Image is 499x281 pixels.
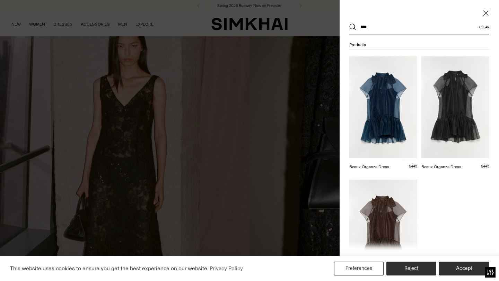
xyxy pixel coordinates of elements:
[334,262,384,275] button: Preferences
[349,24,356,30] button: Search
[209,263,244,274] a: Privacy Policy (opens in a new tab)
[439,262,489,275] button: Accept
[10,265,209,272] span: This website uses cookies to ensure you get the best experience on our website.
[409,164,417,169] span: $445
[421,56,489,170] a: Beaux Organza Dress Beaux Organza Dress $445
[349,42,366,47] span: Products
[479,25,489,29] button: Clear
[349,164,389,170] div: Beaux Organza Dress
[421,56,489,158] img: Beaux Organza Dress
[349,56,417,170] a: Beaux Organza Dress Beaux Organza Dress $445
[421,164,461,170] div: Beaux Organza Dress
[481,164,489,169] span: $445
[6,255,70,275] iframe: Sign Up via Text for Offers
[386,262,436,275] button: Reject
[356,19,479,35] input: What are you looking for?
[482,10,489,17] button: Close
[349,56,417,158] img: Beaux Organza Dress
